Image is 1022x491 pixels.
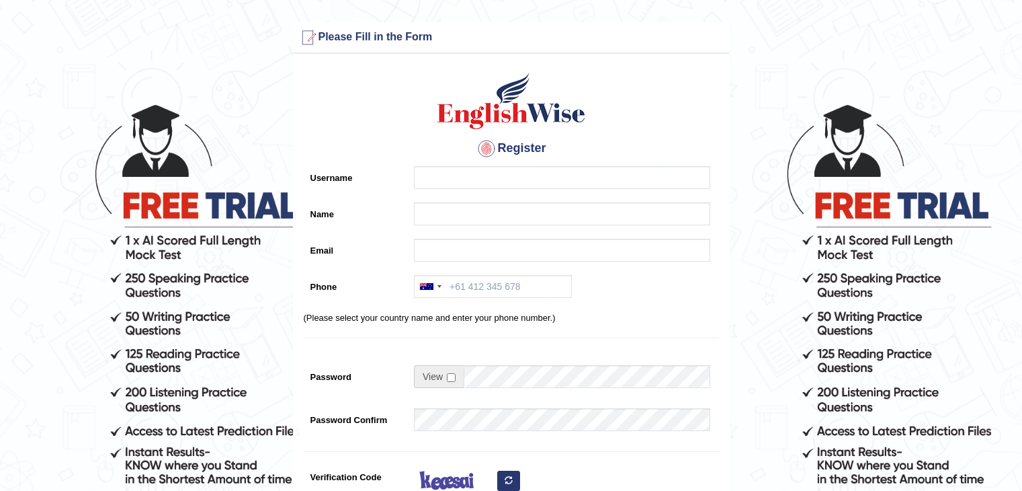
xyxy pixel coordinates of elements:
[304,465,408,484] label: Verification Code
[414,275,572,298] input: +61 412 345 678
[304,166,408,184] label: Username
[297,27,726,48] h3: Please Fill in the Form
[304,275,408,293] label: Phone
[304,239,408,257] label: Email
[304,202,408,221] label: Name
[304,408,408,426] label: Password Confirm
[304,365,408,383] label: Password
[435,71,588,131] img: Logo of English Wise create a new account for intelligent practice with AI
[415,276,445,297] div: Australia: +61
[304,138,719,159] h4: Register
[304,311,719,324] p: (Please select your country name and enter your phone number.)
[447,373,456,382] input: Show/Hide Password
